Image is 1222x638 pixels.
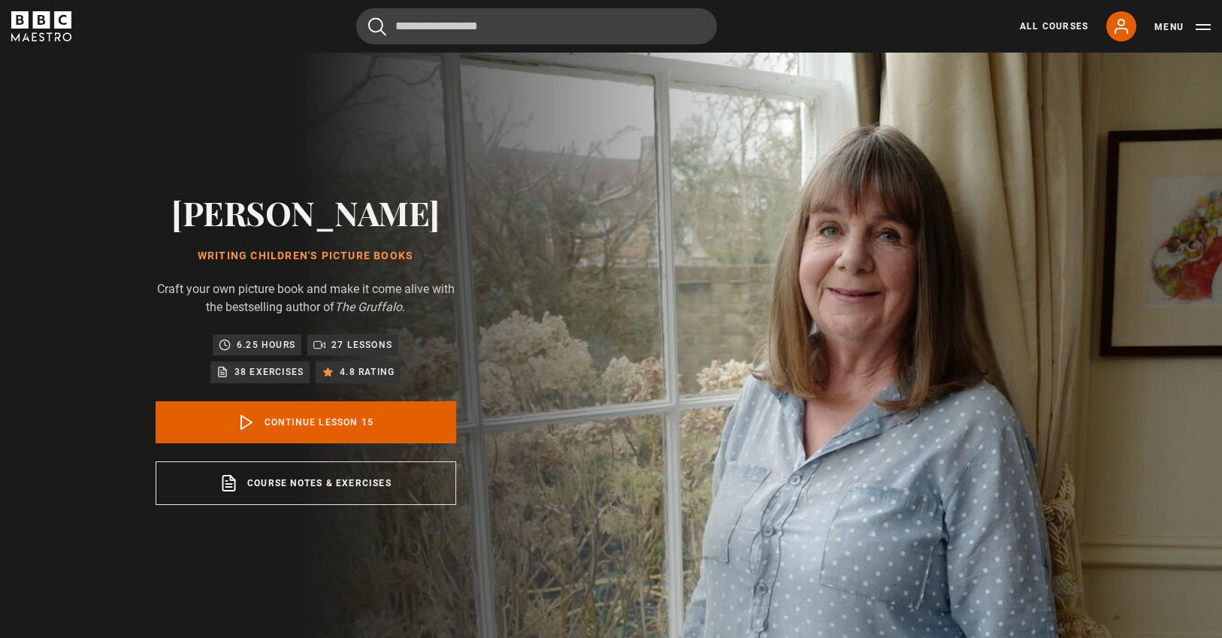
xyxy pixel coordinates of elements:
[156,280,456,316] p: Craft your own picture book and make it come alive with the bestselling author of .
[234,364,304,379] p: 38 exercises
[334,300,402,314] i: The Gruffalo
[331,337,392,352] p: 27 lessons
[11,11,71,41] svg: BBC Maestro
[1154,20,1211,35] button: Toggle navigation
[156,250,456,262] h1: Writing Children's Picture Books
[237,337,295,352] p: 6.25 hours
[368,17,386,36] button: Submit the search query
[156,193,456,231] h2: [PERSON_NAME]
[356,8,717,44] input: Search
[1020,20,1088,33] a: All Courses
[156,461,456,505] a: Course notes & exercises
[156,401,456,443] a: Continue lesson 15
[340,364,395,379] p: 4.8 rating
